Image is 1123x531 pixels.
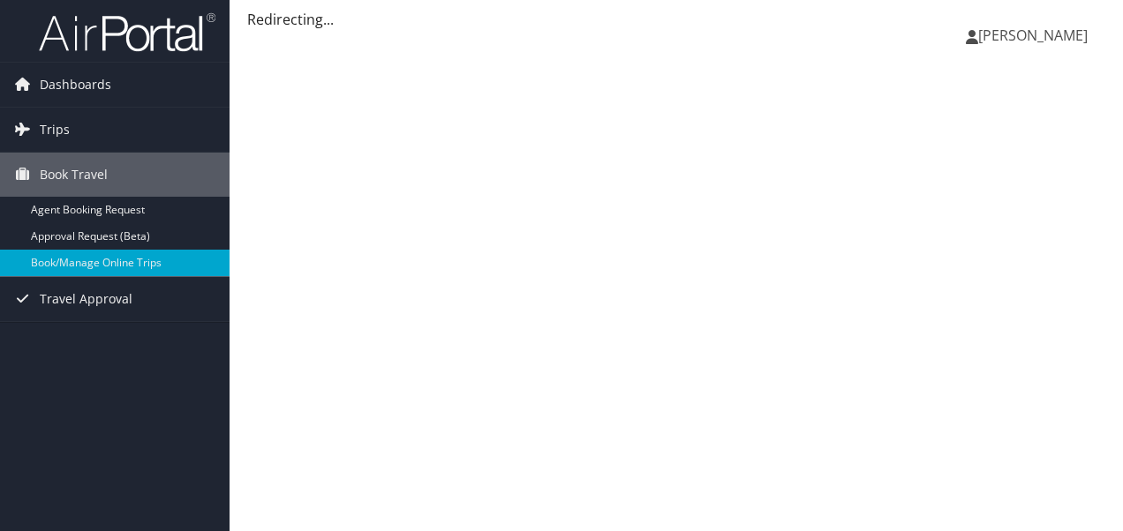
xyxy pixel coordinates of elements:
a: [PERSON_NAME] [966,9,1105,62]
span: [PERSON_NAME] [978,26,1088,45]
img: airportal-logo.png [39,11,215,53]
span: Dashboards [40,63,111,107]
span: Trips [40,108,70,152]
div: Redirecting... [247,9,1105,30]
span: Travel Approval [40,277,132,321]
span: Book Travel [40,153,108,197]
